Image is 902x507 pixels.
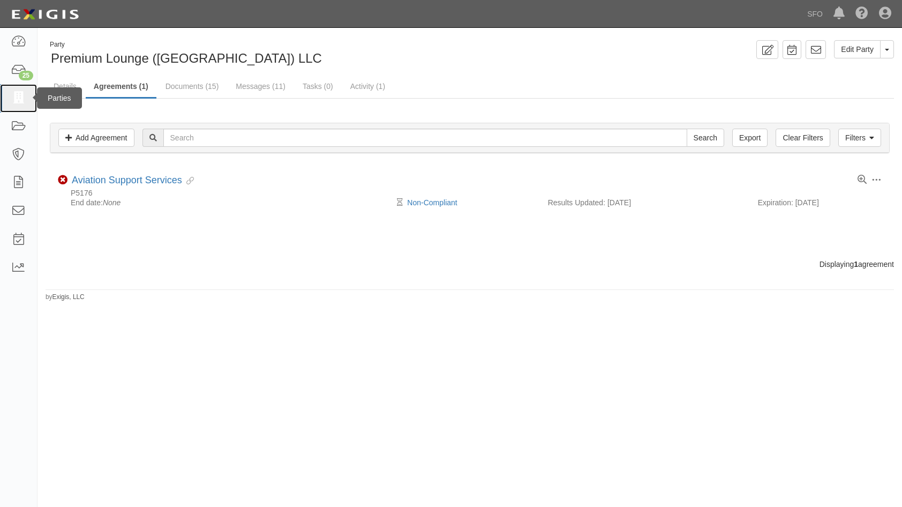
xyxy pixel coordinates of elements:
a: Export [732,129,768,147]
a: View results summary [858,175,867,185]
input: Search [687,129,724,147]
b: 1 [854,260,858,269]
div: 25 [19,71,33,80]
i: Non-Compliant [58,175,67,185]
div: Expiration: [DATE] [758,197,882,208]
a: Documents (15) [157,76,227,97]
div: Aviation Support Services [72,175,194,187]
a: Non-Compliant [407,198,457,207]
div: Parties [37,87,82,109]
i: Evidence Linked [182,177,194,185]
a: Tasks (0) [295,76,341,97]
a: Aviation Support Services [72,175,182,185]
a: Agreements (1) [86,76,156,99]
div: Results Updated: [DATE] [548,197,742,208]
input: Search [163,129,687,147]
a: Clear Filters [776,129,830,147]
div: P5176 [58,189,882,198]
i: Pending Review [397,199,403,206]
a: Exigis, LLC [52,293,85,301]
div: Displaying agreement [37,259,902,270]
a: Add Agreement [58,129,134,147]
img: logo-5460c22ac91f19d4615b14bd174203de0afe785f0fc80cf4dbbc73dc1793850b.png [8,5,82,24]
em: None [103,198,121,207]
a: Details [46,76,85,97]
small: by [46,293,85,302]
a: Activity (1) [342,76,393,97]
div: Premium Lounge (San Francisco) LLC [46,40,462,68]
a: Messages (11) [228,76,294,97]
span: Premium Lounge ([GEOGRAPHIC_DATA]) LLC [51,51,322,65]
div: End date: [58,197,400,208]
a: Filters [838,129,881,147]
i: Help Center - Complianz [855,8,868,20]
a: SFO [802,3,828,25]
div: Party [50,40,322,49]
a: Edit Party [834,40,881,58]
